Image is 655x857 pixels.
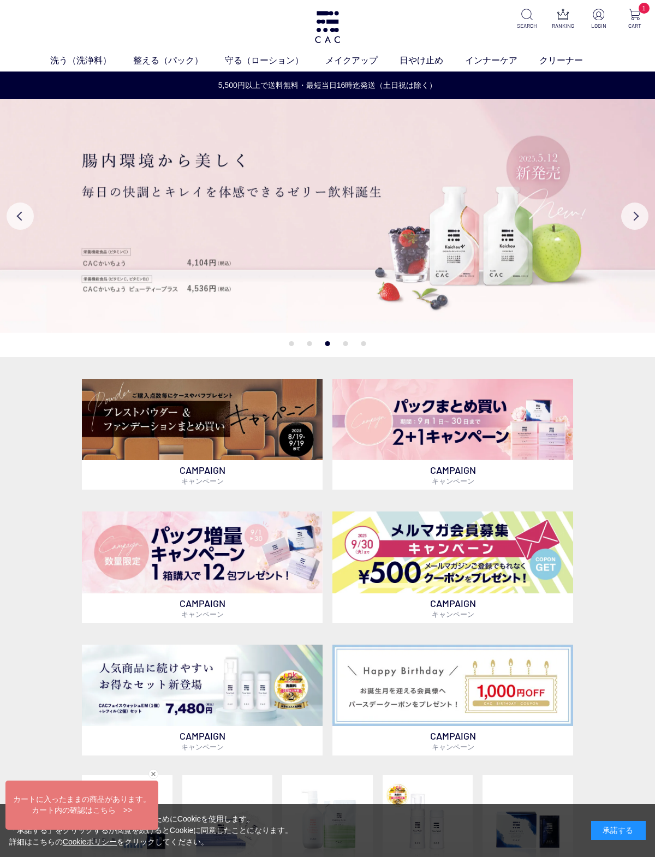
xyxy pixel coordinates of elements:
[63,837,117,846] a: Cookieポリシー
[432,477,474,485] span: キャンペーン
[332,726,573,755] p: CAMPAIGN
[82,511,323,623] a: パック増量キャンペーン パック増量キャンペーン CAMPAIGNキャンペーン
[133,54,225,67] a: 整える（パック）
[332,379,573,461] img: パックキャンペーン2+1
[639,3,650,14] span: 1
[587,22,610,30] p: LOGIN
[515,9,538,30] a: SEARCH
[343,341,348,346] button: 4 of 5
[82,726,323,755] p: CAMPAIGN
[539,54,605,67] a: クリーナー
[551,22,574,30] p: RANKING
[82,645,323,756] a: フェイスウォッシュ＋レフィル2個セット フェイスウォッシュ＋レフィル2個セット CAMPAIGNキャンペーン
[1,80,654,91] a: 5,500円以上で送料無料・最短当日16時迄発送（土日祝は除く）
[82,593,323,623] p: CAMPAIGN
[621,203,648,230] button: Next
[623,22,646,30] p: CART
[289,341,294,346] button: 1 of 5
[82,511,323,593] img: パック増量キャンペーン
[181,477,224,485] span: キャンペーン
[591,821,646,840] div: 承諾する
[7,203,34,230] button: Previous
[587,9,610,30] a: LOGIN
[82,379,323,490] a: ベースメイクキャンペーン ベースメイクキャンペーン CAMPAIGNキャンペーン
[400,54,465,67] a: 日やけ止め
[332,645,573,726] img: バースデークーポン
[50,54,133,67] a: 洗う（洗浄料）
[325,341,330,346] button: 3 of 5
[332,511,573,623] a: メルマガ会員募集 メルマガ会員募集 CAMPAIGNキャンペーン
[623,9,646,30] a: 1 CART
[82,460,323,490] p: CAMPAIGN
[325,54,400,67] a: メイクアップ
[82,379,323,461] img: ベースメイクキャンペーン
[181,610,224,618] span: キャンペーン
[465,54,539,67] a: インナーケア
[82,645,323,727] img: フェイスウォッシュ＋レフィル2個セット
[551,9,574,30] a: RANKING
[332,511,573,593] img: メルマガ会員募集
[225,54,325,67] a: 守る（ローション）
[515,22,538,30] p: SEARCH
[432,742,474,751] span: キャンペーン
[313,11,342,43] img: logo
[332,593,573,623] p: CAMPAIGN
[361,341,366,346] button: 5 of 5
[432,610,474,618] span: キャンペーン
[332,379,573,490] a: パックキャンペーン2+1 パックキャンペーン2+1 CAMPAIGNキャンペーン
[307,341,312,346] button: 2 of 5
[332,645,573,755] a: バースデークーポン バースデークーポン CAMPAIGNキャンペーン
[332,460,573,490] p: CAMPAIGN
[181,742,224,751] span: キャンペーン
